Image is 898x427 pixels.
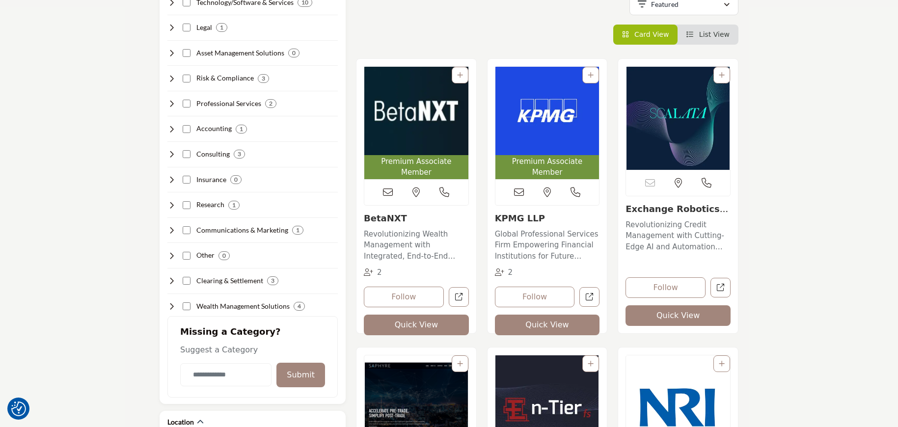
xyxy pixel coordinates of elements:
[495,226,600,262] a: Global Professional Services Firm Empowering Financial Institutions for Future Success Our missio...
[497,156,598,178] span: Premium Associate Member
[579,287,599,307] a: Open kpmg-llp in new tab
[276,363,325,387] button: Submit
[269,100,272,107] b: 2
[230,175,242,184] div: 0 Results For Insurance
[495,267,513,278] div: Followers
[288,49,299,57] div: 0 Results For Asset Management Solutions
[236,125,247,133] div: 1 Results For Accounting
[238,151,241,158] b: 3
[167,417,194,427] h2: Location
[364,315,469,335] button: Quick View
[495,213,545,223] a: KPMG LLP
[296,227,299,234] b: 1
[495,229,600,262] p: Global Professional Services Firm Empowering Financial Institutions for Future Success Our missio...
[622,30,669,38] a: View Card
[364,287,444,307] button: Follow
[222,252,226,259] b: 0
[508,268,513,277] span: 2
[183,24,190,31] input: Select Legal checkbox
[298,303,301,310] b: 4
[232,202,236,209] b: 1
[196,149,230,159] h4: Consulting: Providing strategic, operational, and technical consulting services to securities ind...
[626,67,730,170] img: Exchange Robotics Inc.
[626,67,730,170] a: Open Listing in new tab
[626,217,731,253] a: Revolutionizing Credit Management with Cutting-Edge AI and Automation Operating at the cutting ed...
[180,363,272,386] input: Category Name
[364,67,468,179] a: Open Listing in new tab
[495,287,575,307] button: Follow
[196,200,224,210] h4: Research: Conducting market, financial, economic, and industry research for securities industry p...
[626,219,731,253] p: Revolutionizing Credit Management with Cutting-Edge AI and Automation Operating at the cutting ed...
[262,75,265,82] b: 3
[449,287,469,307] a: Open betanxt in new tab
[364,67,468,155] img: BetaNXT
[364,226,469,262] a: Revolutionizing Wealth Management with Integrated, End-to-End Solutions Situated at the forefront...
[11,401,26,416] img: Revisit consent button
[183,100,190,107] input: Select Professional Services checkbox
[626,204,731,214] h3: Exchange Robotics Inc.
[267,276,278,285] div: 3 Results For Clearing & Settlement
[294,302,305,311] div: 4 Results For Wealth Management Solutions
[196,175,226,185] h4: Insurance: Offering insurance solutions to protect securities industry firms from various risks.
[271,277,274,284] b: 3
[265,99,276,108] div: 2 Results For Professional Services
[196,73,254,83] h4: Risk & Compliance: Helping securities industry firms manage risk, ensure compliance, and prevent ...
[626,305,731,326] button: Quick View
[196,301,290,311] h4: Wealth Management Solutions: Providing comprehensive wealth management services to high-net-worth...
[457,360,463,368] a: Add To List
[495,213,600,224] h3: KPMG LLP
[183,277,190,285] input: Select Clearing & Settlement checkbox
[183,125,190,133] input: Select Accounting checkbox
[678,25,738,45] li: List View
[183,226,190,234] input: Select Communications & Marketing checkbox
[196,250,215,260] h4: Other: Encompassing various other services and organizations supporting the securities industry e...
[710,278,731,298] a: Open exchange in new tab
[364,213,469,224] h3: BetaNXT
[699,30,730,38] span: List View
[366,156,466,178] span: Premium Associate Member
[457,71,463,79] a: Add To List
[196,124,232,133] h4: Accounting: Providing financial reporting, auditing, tax, and advisory services to securities ind...
[364,229,469,262] p: Revolutionizing Wealth Management with Integrated, End-to-End Solutions Situated at the forefront...
[495,67,599,155] img: KPMG LLP
[377,268,382,277] span: 2
[216,23,227,32] div: 1 Results For Legal
[218,251,230,260] div: 0 Results For Other
[183,150,190,158] input: Select Consulting checkbox
[11,401,26,416] button: Consent Preferences
[588,71,594,79] a: Add To List
[220,24,223,31] b: 1
[196,225,288,235] h4: Communications & Marketing: Delivering marketing, public relations, and investor relations servic...
[196,23,212,32] h4: Legal: Providing legal advice, compliance support, and litigation services to securities industry...
[364,213,407,223] a: BetaNXT
[719,360,725,368] a: Add To List
[613,25,678,45] li: Card View
[234,176,238,183] b: 0
[240,126,243,133] b: 1
[183,201,190,209] input: Select Research checkbox
[686,30,730,38] a: View List
[634,30,669,38] span: Card View
[228,201,240,210] div: 1 Results For Research
[183,302,190,310] input: Select Wealth Management Solutions checkbox
[292,226,303,235] div: 1 Results For Communications & Marketing
[180,345,258,354] span: Suggest a Category
[196,48,284,58] h4: Asset Management Solutions: Offering investment strategies, portfolio management, and performance...
[719,71,725,79] a: Add To List
[626,204,728,225] a: Exchange Robotics In...
[495,315,600,335] button: Quick View
[364,267,382,278] div: Followers
[234,150,245,159] div: 3 Results For Consulting
[626,277,706,298] button: Follow
[183,75,190,82] input: Select Risk & Compliance checkbox
[258,74,269,83] div: 3 Results For Risk & Compliance
[196,99,261,108] h4: Professional Services: Delivering staffing, training, and outsourcing services to support securit...
[292,50,296,56] b: 0
[183,252,190,260] input: Select Other checkbox
[183,176,190,184] input: Select Insurance checkbox
[495,67,599,179] a: Open Listing in new tab
[180,326,325,344] h2: Missing a Category?
[183,49,190,57] input: Select Asset Management Solutions checkbox
[196,276,263,286] h4: Clearing & Settlement: Facilitating the efficient processing, clearing, and settlement of securit...
[588,360,594,368] a: Add To List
